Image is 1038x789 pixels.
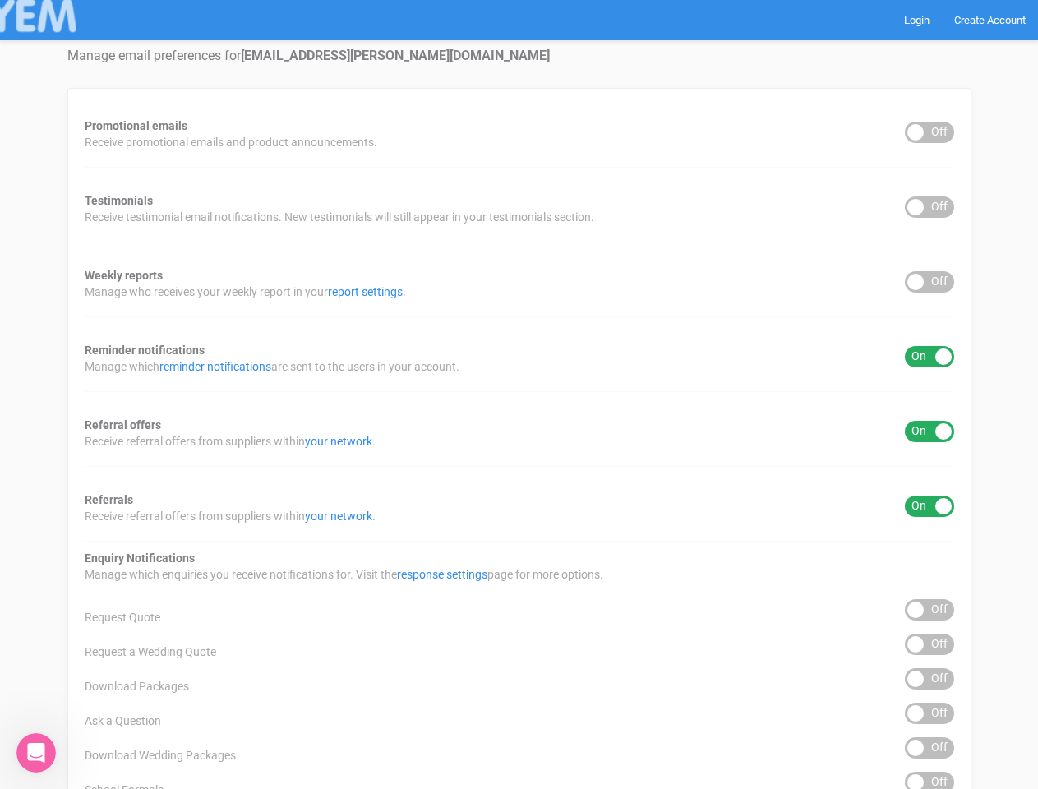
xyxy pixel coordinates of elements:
[85,284,406,300] span: Manage who receives your weekly report in your .
[85,269,163,282] strong: Weekly reports
[16,733,56,773] iframe: Intercom live chat
[85,209,594,225] span: Receive testimonial email notifications. New testimonials will still appear in your testimonials ...
[159,360,271,373] a: reminder notifications
[85,551,195,565] strong: Enquiry Notifications
[305,435,372,448] a: your network
[85,713,161,729] span: Ask a Question
[397,568,487,581] a: response settings
[85,566,603,583] span: Manage which enquiries you receive notifications for. Visit the page for more options.
[241,48,550,63] strong: [EMAIL_ADDRESS][PERSON_NAME][DOMAIN_NAME]
[85,747,236,764] span: Download Wedding Packages
[328,285,403,298] a: report settings
[85,119,187,132] strong: Promotional emails
[85,493,133,506] strong: Referrals
[85,194,153,207] strong: Testimonials
[85,433,376,450] span: Receive referral offers from suppliers within .
[85,418,161,431] strong: Referral offers
[85,344,205,357] strong: Reminder notifications
[305,510,372,523] a: your network
[85,508,376,524] span: Receive referral offers from suppliers within .
[67,48,971,63] h4: Manage email preferences for
[85,678,189,694] span: Download Packages
[85,134,377,150] span: Receive promotional emails and product announcements.
[85,358,459,375] span: Manage which are sent to the users in your account.
[85,609,160,625] span: Request Quote
[85,644,216,660] span: Request a Wedding Quote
